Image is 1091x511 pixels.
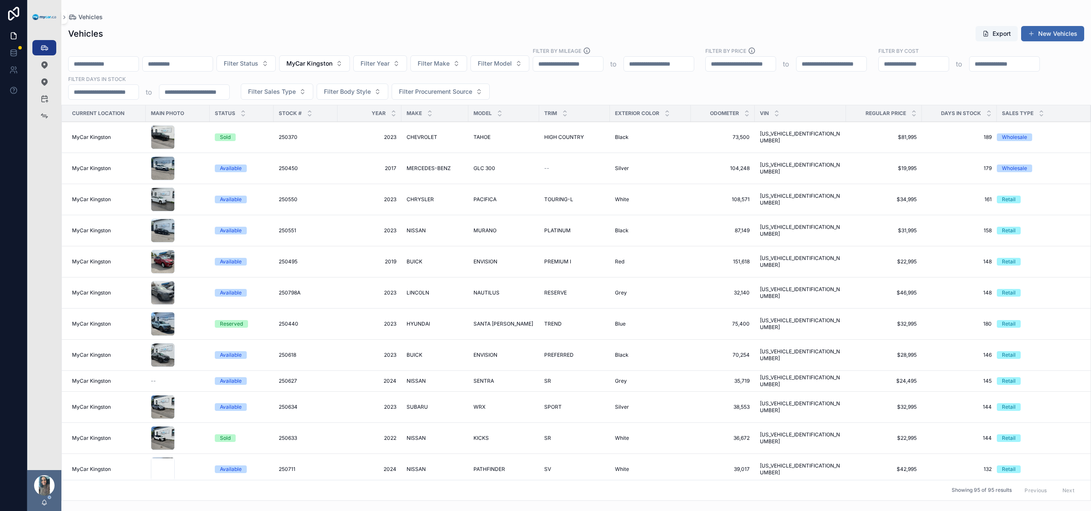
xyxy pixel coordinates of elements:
[151,378,156,384] span: --
[851,134,917,141] a: $81,995
[72,435,141,442] a: MyCar Kingston
[615,289,627,296] span: Grey
[407,289,429,296] span: LINCOLN
[215,289,268,297] a: Available
[927,165,992,172] a: 179
[997,377,1080,385] a: Retail
[279,227,296,234] span: 250551
[696,165,750,172] a: 104,248
[279,320,332,327] a: 250440
[615,404,629,410] span: Silver
[407,404,428,410] span: SUBARU
[470,55,529,72] button: Select Button
[615,227,629,234] span: Black
[851,378,917,384] span: $24,495
[72,227,141,234] a: MyCar Kingston
[279,320,298,327] span: 250440
[72,165,141,172] a: MyCar Kingston
[544,227,605,234] a: PLATINUM
[473,352,497,358] span: ENVISION
[760,130,841,144] a: [US_VEHICLE_IDENTIFICATION_NUMBER]
[1002,403,1016,411] div: Retail
[760,374,841,388] span: [US_VEHICLE_IDENTIFICATION_NUMBER]
[760,286,841,300] span: [US_VEHICLE_IDENTIFICATION_NUMBER]
[407,227,463,234] a: NISSAN
[279,289,300,296] span: 250798A
[1002,258,1016,266] div: Retail
[927,134,992,141] span: 189
[407,378,463,384] a: NISSAN
[544,352,574,358] span: PREFERRED
[696,196,750,203] span: 108,571
[407,378,426,384] span: NISSAN
[343,258,396,265] span: 2019
[343,404,396,410] a: 2023
[279,258,332,265] a: 250495
[851,165,917,172] span: $19,995
[215,351,268,359] a: Available
[407,258,463,265] a: BUICK
[407,289,463,296] a: LINCOLN
[544,378,605,384] a: SR
[343,378,396,384] a: 2024
[343,289,396,296] span: 2023
[615,134,629,141] span: Black
[615,352,629,358] span: Black
[220,377,242,385] div: Available
[760,193,841,206] a: [US_VEHICLE_IDENTIFICATION_NUMBER]
[72,258,111,265] span: MyCar Kingston
[851,404,917,410] a: $32,995
[343,227,396,234] span: 2023
[407,320,463,327] a: HYUNDAI
[851,196,917,203] span: $34,995
[997,320,1080,328] a: Retail
[927,258,992,265] a: 148
[878,47,919,55] label: FILTER BY COST
[997,351,1080,359] a: Retail
[997,258,1080,266] a: Retail
[544,196,573,203] span: TOURING-L
[220,351,242,359] div: Available
[343,320,396,327] a: 2023
[407,134,463,141] a: CHEVROLET
[68,13,103,21] a: Vehicles
[927,227,992,234] span: 158
[279,165,298,172] span: 250450
[407,320,430,327] span: HYUNDAI
[544,289,567,296] span: RESERVE
[760,400,841,414] span: [US_VEHICLE_IDENTIFICATION_NUMBER]
[72,320,141,327] a: MyCar Kingston
[615,134,686,141] a: Black
[696,134,750,141] a: 73,500
[220,227,242,234] div: Available
[997,227,1080,234] a: Retail
[615,258,624,265] span: Red
[399,87,472,96] span: Filter Procurement Source
[343,435,396,442] a: 2022
[215,196,268,203] a: Available
[927,320,992,327] a: 180
[851,352,917,358] a: $28,995
[760,348,841,362] span: [US_VEHICLE_IDENTIFICATION_NUMBER]
[72,435,111,442] span: MyCar Kingston
[615,320,626,327] span: Blue
[72,352,111,358] span: MyCar Kingston
[615,165,686,172] a: Silver
[72,320,111,327] span: MyCar Kingston
[851,289,917,296] span: $46,995
[215,258,268,266] a: Available
[343,134,396,141] span: 2023
[615,196,686,203] a: White
[473,196,496,203] span: PACIFICA
[473,404,534,410] a: WRX
[279,435,297,442] span: 250633
[696,404,750,410] span: 38,553
[343,196,396,203] a: 2023
[407,352,422,358] span: BUICK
